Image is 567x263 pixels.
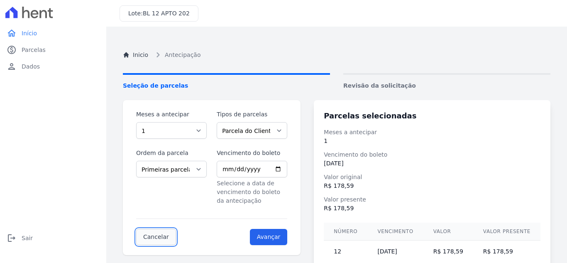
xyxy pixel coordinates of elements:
[324,195,540,204] dt: Valor presente
[3,25,103,42] a: homeInício
[3,230,103,246] a: logoutSair
[22,62,40,71] span: Dados
[324,223,367,241] th: Número
[123,73,550,90] nav: Progress
[367,223,423,241] th: Vencimento
[22,234,33,242] span: Sair
[136,110,207,119] label: Meses a antecipar
[324,182,540,190] dd: R$ 178,59
[22,46,46,54] span: Parcelas
[143,10,190,17] span: BL 12 APTO 202
[165,51,200,59] span: Antecipação
[217,110,287,119] label: Tipos de parcelas
[136,149,207,157] label: Ordem da parcela
[324,128,540,137] dt: Meses a antecipar
[367,241,423,263] td: [DATE]
[128,9,190,18] h3: Lote:
[473,223,540,241] th: Valor presente
[324,110,540,121] h3: Parcelas selecionadas
[324,173,540,182] dt: Valor original
[3,42,103,58] a: paidParcelas
[217,179,287,205] p: Selecione a data de vencimento do boleto da antecipação
[324,150,540,159] dt: Vencimento do boleto
[7,45,17,55] i: paid
[217,149,287,157] label: Vencimento do boleto
[7,233,17,243] i: logout
[123,81,330,90] span: Seleção de parcelas
[250,229,288,245] input: Avançar
[473,241,540,263] td: R$ 178,59
[324,204,540,213] dd: R$ 178,59
[423,241,473,263] td: R$ 178,59
[3,58,103,75] a: personDados
[343,81,550,90] span: Revisão da solicitação
[324,159,540,168] dd: [DATE]
[423,223,473,241] th: Valor
[324,241,367,263] td: 12
[22,29,37,37] span: Início
[324,137,540,145] dd: 1
[123,50,550,60] nav: Breadcrumb
[7,61,17,71] i: person
[7,28,17,38] i: home
[123,51,148,59] a: Inicio
[136,229,176,245] a: Cancelar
